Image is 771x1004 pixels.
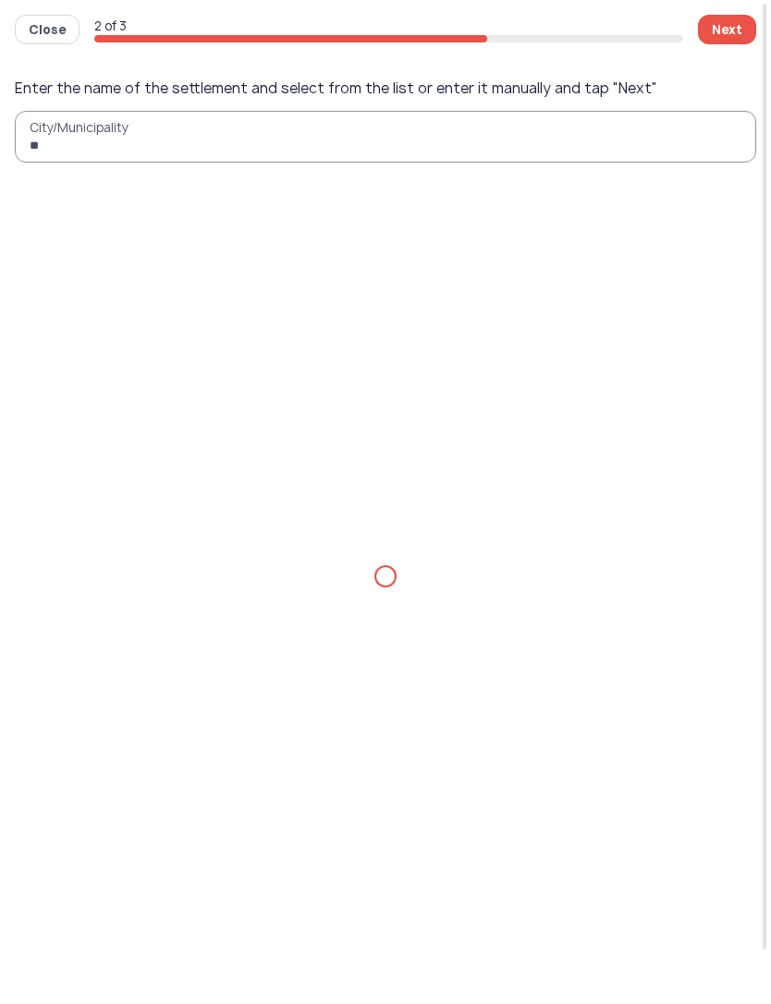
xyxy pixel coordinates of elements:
[15,78,756,100] p: Enter the name of the settlement and select from the list or enter it manually and tap "Next"
[29,20,66,39] span: Close
[15,15,80,44] button: Close
[712,20,742,39] span: Next
[15,111,756,163] input: City/Municipality
[698,15,756,44] button: Next
[94,18,127,34] span: 2 of 3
